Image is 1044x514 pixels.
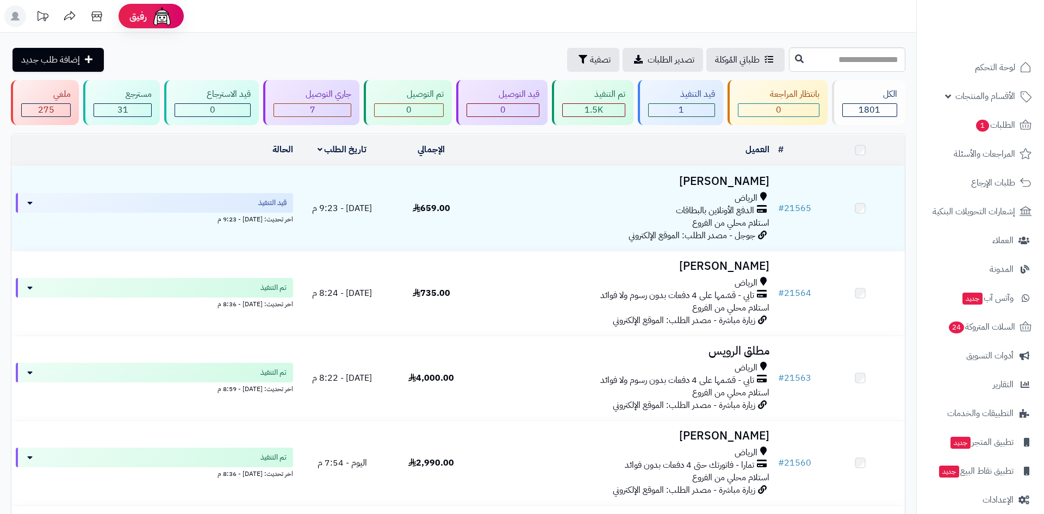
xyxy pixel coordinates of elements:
a: تصدير الطلبات [623,48,703,72]
span: تطبيق نقاط البيع [938,463,1014,479]
a: الإجمالي [418,143,445,156]
span: 7 [310,103,315,116]
span: جديد [950,437,971,449]
div: اخر تحديث: [DATE] - 8:36 م [16,467,293,479]
span: التطبيقات والخدمات [947,406,1014,421]
span: تابي - قسّمها على 4 دفعات بدون رسوم ولا فوائد [600,289,754,302]
a: تاريخ الطلب [318,143,367,156]
a: أدوات التسويق [923,343,1037,369]
button: تصفية [567,48,619,72]
a: قيد التوصيل 0 [454,80,550,125]
span: جديد [962,293,983,305]
span: إضافة طلب جديد [21,53,80,66]
a: بانتظار المراجعة 0 [725,80,830,125]
span: زيارة مباشرة - مصدر الطلب: الموقع الإلكتروني [613,484,755,497]
span: [DATE] - 8:24 م [312,287,372,300]
a: الطلبات1 [923,112,1037,138]
span: التقارير [993,377,1014,392]
div: تم التنفيذ [562,88,625,101]
span: 1801 [859,103,880,116]
span: 24 [948,321,965,334]
a: تحديثات المنصة [29,5,56,30]
span: تمارا - فاتورتك حتى 4 دفعات بدون فوائد [625,459,754,472]
span: # [778,202,784,215]
a: #21565 [778,202,811,215]
a: التقارير [923,371,1037,398]
span: المدونة [990,262,1014,277]
span: الرياض [735,447,757,459]
span: المراجعات والأسئلة [954,146,1015,162]
span: 0 [210,103,215,116]
span: 0 [776,103,781,116]
span: 31 [117,103,128,116]
a: مسترجع 31 [81,80,162,125]
div: 1 [649,104,714,116]
a: المدونة [923,256,1037,282]
span: تصفية [590,53,611,66]
span: تابي - قسّمها على 4 دفعات بدون رسوم ولا فوائد [600,374,754,387]
span: العملاء [992,233,1014,248]
span: تم التنفيذ [260,282,287,293]
div: قيد الاسترجاع [175,88,251,101]
span: # [778,371,784,385]
span: أدوات التسويق [966,348,1014,363]
span: تطبيق المتجر [949,435,1014,450]
span: [DATE] - 9:23 م [312,202,372,215]
span: الأقسام والمنتجات [955,89,1015,104]
a: جاري التوصيل 7 [261,80,362,125]
div: الكل [842,88,897,101]
div: قيد التنفيذ [648,88,715,101]
a: العميل [745,143,769,156]
span: 2,990.00 [408,456,454,469]
span: قيد التنفيذ [258,197,287,208]
span: 4,000.00 [408,371,454,385]
a: طلباتي المُوكلة [706,48,785,72]
a: # [778,143,784,156]
span: 275 [38,103,54,116]
span: الطلبات [975,117,1015,133]
h3: مطلق الرويس [481,345,769,357]
span: استلام محلي من الفروع [692,301,769,314]
a: التطبيقات والخدمات [923,400,1037,426]
h3: [PERSON_NAME] [481,175,769,188]
span: الرياض [735,277,757,289]
a: الحالة [272,143,293,156]
div: قيد التوصيل [467,88,539,101]
span: اليوم - 7:54 م [318,456,367,469]
img: ai-face.png [151,5,173,27]
a: قيد الاسترجاع 0 [162,80,261,125]
span: 659.00 [413,202,450,215]
a: #21560 [778,456,811,469]
a: #21563 [778,371,811,385]
span: تصدير الطلبات [648,53,694,66]
a: تطبيق المتجرجديد [923,429,1037,455]
span: استلام محلي من الفروع [692,471,769,484]
span: 0 [406,103,412,116]
span: جديد [939,466,959,478]
div: اخر تحديث: [DATE] - 8:36 م [16,298,293,309]
a: قيد التنفيذ 1 [636,80,725,125]
a: #21564 [778,287,811,300]
div: اخر تحديث: [DATE] - 8:59 م [16,382,293,394]
a: تطبيق نقاط البيعجديد [923,458,1037,484]
a: ملغي 275 [9,80,81,125]
a: الإعدادات [923,487,1037,513]
div: تم التوصيل [374,88,443,101]
span: الرياض [735,192,757,205]
a: المراجعات والأسئلة [923,141,1037,167]
div: 0 [467,104,539,116]
div: 0 [375,104,443,116]
span: 1 [975,119,990,132]
span: 0 [500,103,506,116]
div: 0 [738,104,819,116]
div: 31 [94,104,151,116]
span: الرياض [735,362,757,374]
span: طلباتي المُوكلة [715,53,760,66]
div: جاري التوصيل [274,88,351,101]
a: تم التوصيل 0 [362,80,453,125]
span: الإعدادات [983,492,1014,507]
span: إشعارات التحويلات البنكية [933,204,1015,219]
span: # [778,287,784,300]
span: تم التنفيذ [260,367,287,378]
h3: [PERSON_NAME] [481,430,769,442]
